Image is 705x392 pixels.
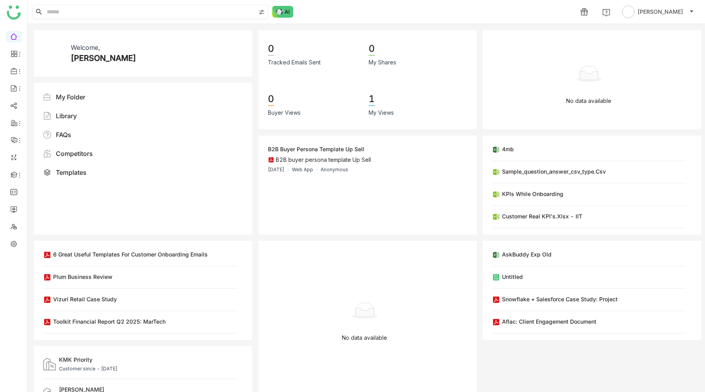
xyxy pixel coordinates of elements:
div: B2B buyer persona template Up Sell [276,156,371,163]
div: 6 Great Useful Templates for Customer Onboarding Emails [53,250,208,258]
div: Toolkit Financial Report Q2 2025: MarTech [53,317,166,326]
img: 67b6c2606f57434fb845f1f2 [43,43,65,64]
div: FAQs [56,130,71,139]
div: [DATE] [268,166,284,173]
div: Library [56,111,77,121]
button: [PERSON_NAME] [620,5,696,18]
div: KPIs while Onboarding [502,190,563,198]
div: Web App [292,166,313,173]
div: 4mb [502,145,514,153]
p: No data available [566,97,611,105]
div: Competitors [56,149,93,158]
div: 1 [369,93,375,106]
div: B2B buyer persona template Up Sell [268,145,364,153]
img: pdf.svg [268,157,274,163]
div: Templates [56,168,87,177]
img: ask-buddy-normal.svg [272,6,293,18]
div: 0 [268,93,274,106]
div: Anonymous [321,166,348,173]
div: Sample_question_answer_csv_type.csv [502,167,606,176]
div: Aflac: Client Engagement Document [502,317,596,326]
div: Untitled [502,273,523,281]
div: Tracked Emails Sent [268,58,321,67]
div: [PERSON_NAME] [71,52,136,64]
div: Buyer Views [268,108,301,117]
div: My Shares [369,58,396,67]
div: Customer Real KPI's.xlsx - IIT [502,212,582,220]
div: My Views [369,108,394,117]
div: Welcome, [71,43,100,52]
div: AskBuddy Exp old [502,250,552,258]
div: Snowflake + Salesforce Case Study: Project [502,295,618,303]
img: logo [7,5,21,20]
img: search-type.svg [258,9,265,15]
div: Customer since - [DATE] [59,365,118,372]
img: customers.svg [43,358,56,370]
div: Vizuri Retail Case Study [53,295,117,303]
span: [PERSON_NAME] [638,7,683,16]
div: KMK Priority [59,355,118,364]
div: 0 [369,42,375,56]
div: 0 [268,42,274,56]
img: avatar [622,5,635,18]
div: Plum Business Review [53,273,113,281]
div: My Folder [56,92,85,102]
p: No data available [342,333,387,342]
img: help.svg [602,9,610,16]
